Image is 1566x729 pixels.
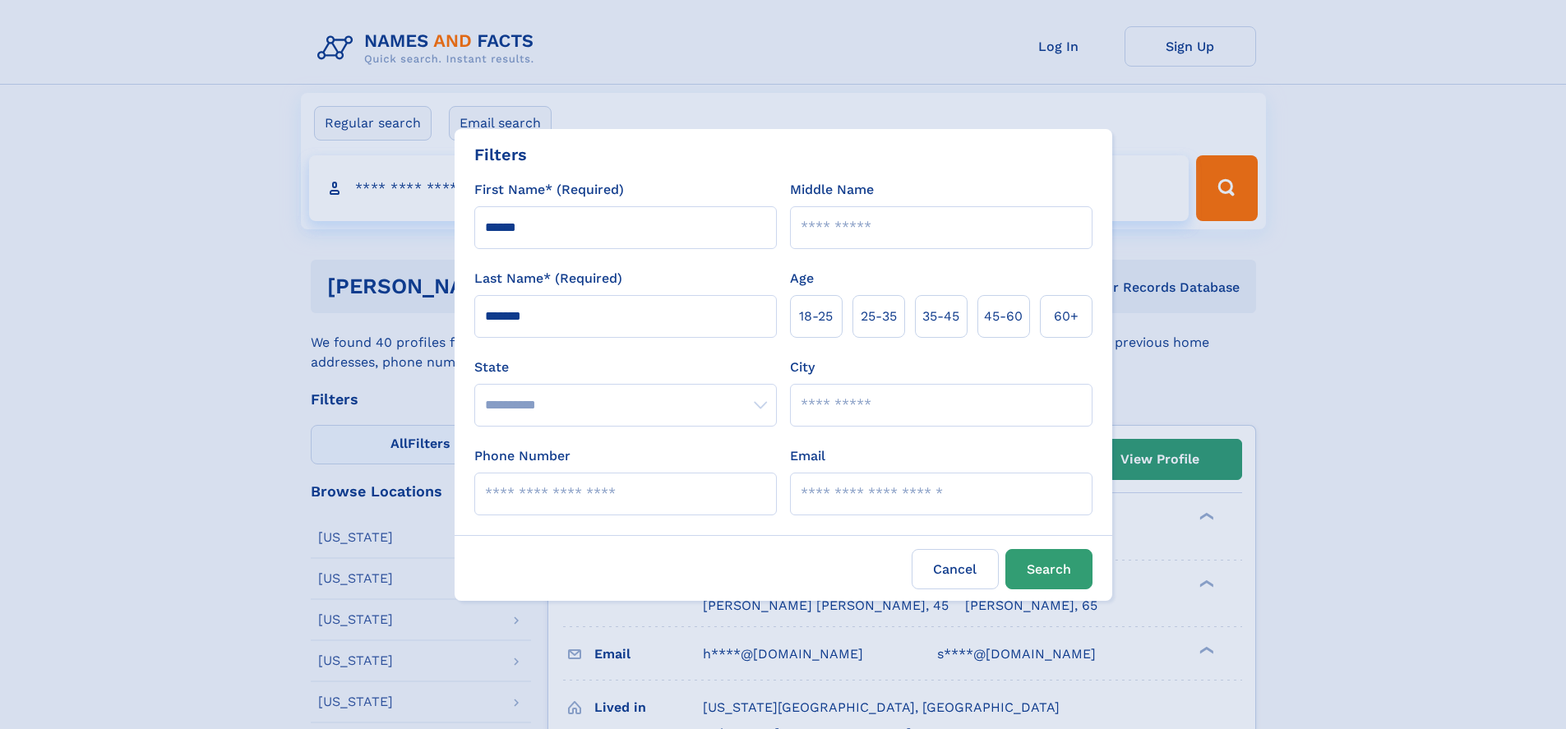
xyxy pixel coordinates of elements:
label: Age [790,269,814,288]
label: First Name* (Required) [474,180,624,200]
label: Phone Number [474,446,571,466]
label: Middle Name [790,180,874,200]
label: City [790,358,815,377]
label: Email [790,446,825,466]
span: 45‑60 [984,307,1023,326]
span: 60+ [1054,307,1079,326]
label: State [474,358,777,377]
span: 25‑35 [861,307,897,326]
label: Last Name* (Required) [474,269,622,288]
div: Filters [474,142,527,167]
label: Cancel [912,549,999,589]
button: Search [1005,549,1093,589]
span: 35‑45 [922,307,959,326]
span: 18‑25 [799,307,833,326]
